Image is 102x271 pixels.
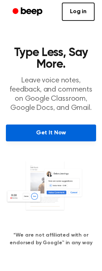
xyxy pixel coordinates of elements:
a: Get It Now [6,125,96,141]
a: Log in [62,3,95,21]
img: Voice Comments on Docs and Recording Widget [6,160,96,220]
p: Leave voice notes, feedback, and comments on Google Classroom, Google Docs, and Gmail. [6,76,96,113]
a: Beep [7,5,49,19]
h1: Type Less, Say More. [6,47,96,70]
h4: *We are not affiliated with or endorsed by Google™ in any way [6,231,96,247]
